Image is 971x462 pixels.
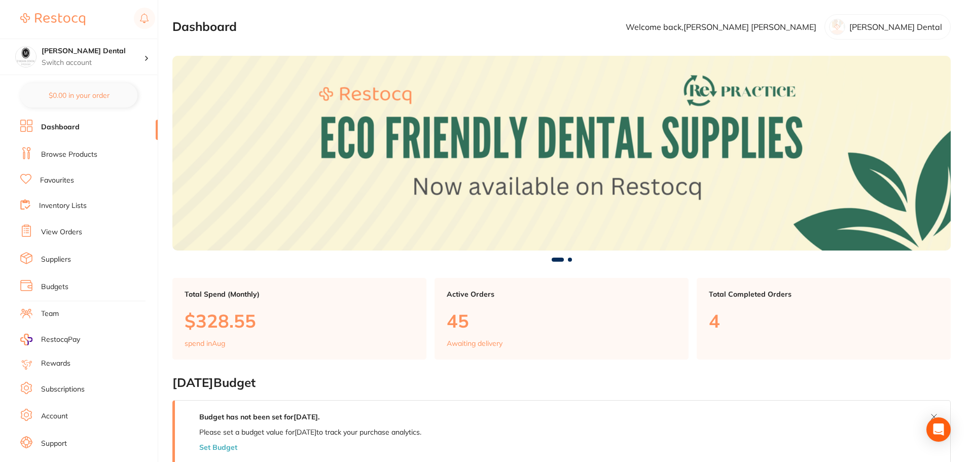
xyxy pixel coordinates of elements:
[16,47,36,67] img: O'Meara Dental
[42,46,144,56] h4: O'Meara Dental
[626,22,816,31] p: Welcome back, [PERSON_NAME] [PERSON_NAME]
[41,122,80,132] a: Dashboard
[435,278,689,360] a: Active Orders45Awaiting delivery
[926,417,951,442] div: Open Intercom Messenger
[185,339,225,347] p: spend in Aug
[41,439,67,449] a: Support
[709,310,939,331] p: 4
[172,20,237,34] h2: Dashboard
[41,359,70,369] a: Rewards
[709,290,939,298] p: Total Completed Orders
[41,255,71,265] a: Suppliers
[42,58,144,68] p: Switch account
[849,22,942,31] p: [PERSON_NAME] Dental
[185,290,414,298] p: Total Spend (Monthly)
[172,278,426,360] a: Total Spend (Monthly)$328.55spend inAug
[41,335,80,345] span: RestocqPay
[697,278,951,360] a: Total Completed Orders4
[20,334,32,345] img: RestocqPay
[447,310,676,331] p: 45
[185,310,414,331] p: $328.55
[40,175,74,186] a: Favourites
[41,227,82,237] a: View Orders
[172,376,951,390] h2: [DATE] Budget
[20,334,80,345] a: RestocqPay
[447,290,676,298] p: Active Orders
[20,83,137,108] button: $0.00 in your order
[199,428,421,436] p: Please set a budget value for [DATE] to track your purchase analytics.
[199,443,237,451] button: Set Budget
[20,8,85,31] a: Restocq Logo
[199,412,319,421] strong: Budget has not been set for [DATE] .
[20,13,85,25] img: Restocq Logo
[172,56,951,251] img: Dashboard
[41,282,68,292] a: Budgets
[447,339,502,347] p: Awaiting delivery
[41,384,85,395] a: Subscriptions
[39,201,87,211] a: Inventory Lists
[41,309,59,319] a: Team
[41,150,97,160] a: Browse Products
[41,411,68,421] a: Account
